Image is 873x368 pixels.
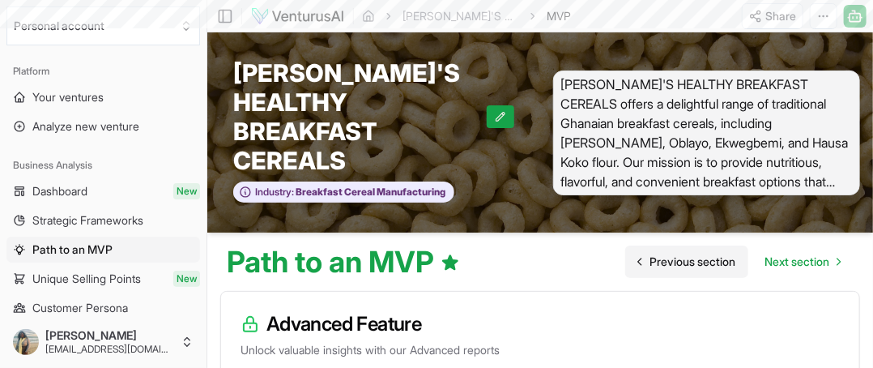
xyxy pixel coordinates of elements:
div: Business Analysis [6,152,200,178]
span: Dashboard [32,183,87,199]
span: Path to an MVP [32,242,113,258]
span: [PERSON_NAME]'S HEALTHY BREAKFAST CEREALS offers a delightful range of traditional Ghanaian break... [553,71,860,195]
a: Go to previous page [625,246,748,278]
a: Strategic Frameworks [6,208,200,233]
span: Customer Persona [32,300,128,316]
a: Path to an MVP [6,237,200,263]
span: Analyze new venture [32,118,139,135]
span: Unique Selling Points [32,271,141,287]
div: Platform [6,58,200,84]
a: Go to next page [752,246,854,278]
img: ACg8ocLJRTijbv0LgojSKDTXtT-do9huQE0wGVaeDt2x_4ON7xVviMs_=s96-c [13,329,39,355]
a: Unique Selling PointsNew [6,266,200,292]
button: [PERSON_NAME][EMAIL_ADDRESS][DOMAIN_NAME] [6,323,200,362]
span: Next section [764,254,829,270]
span: [PERSON_NAME] [45,328,174,343]
span: Industry: [255,186,294,199]
span: [PERSON_NAME]'S HEALTHY BREAKFAST CEREALS [233,58,487,175]
h3: Advanced Feature [241,311,840,337]
span: Breakfast Cereal Manufacturing [294,186,445,199]
span: Your ventures [32,89,104,105]
span: New [173,183,200,199]
span: New [173,271,200,287]
nav: pagination [625,246,854,278]
a: Your ventures [6,84,200,110]
span: [EMAIL_ADDRESS][DOMAIN_NAME] [45,343,174,356]
a: Customer Persona [6,295,200,321]
span: Previous section [649,254,735,270]
p: Unlock valuable insights with our Advanced reports [241,342,840,358]
button: Industry:Breakfast Cereal Manufacturing [233,182,454,203]
h1: Path to an MVP [227,246,460,278]
a: DashboardNew [6,178,200,204]
a: Analyze new venture [6,113,200,139]
span: Strategic Frameworks [32,212,143,229]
